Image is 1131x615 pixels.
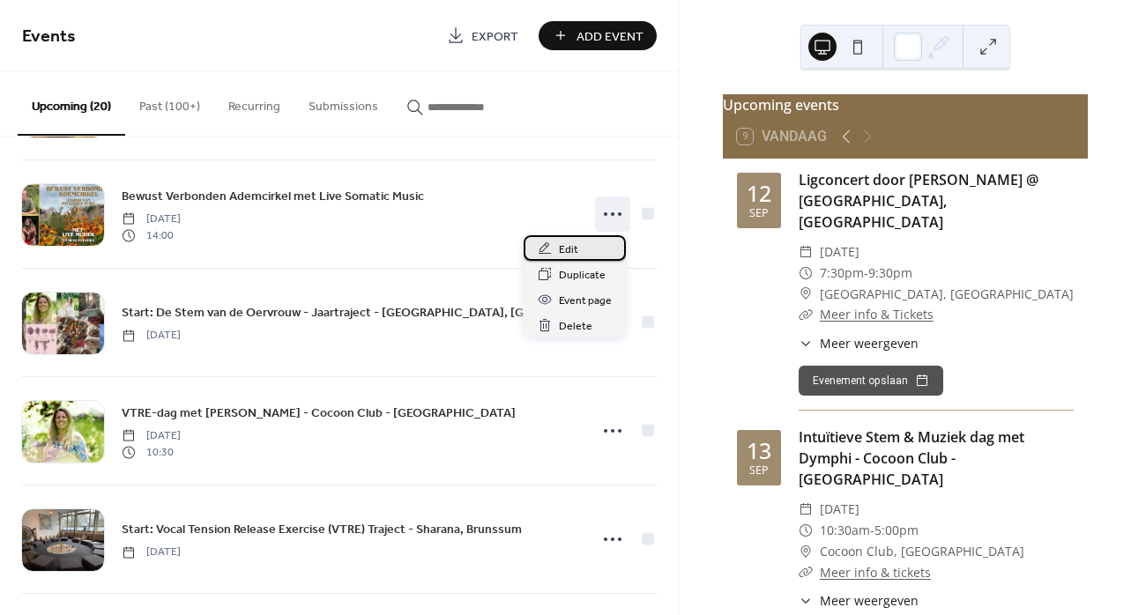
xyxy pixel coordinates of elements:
[122,211,181,227] span: [DATE]
[122,403,516,423] a: VTRE-dag met [PERSON_NAME] - Cocoon Club - [GEOGRAPHIC_DATA]
[799,541,813,562] div: ​
[22,19,76,54] span: Events
[122,521,522,539] span: Start: Vocal Tension Release Exercise (VTRE) Traject - Sharana, Brunssum
[799,591,813,610] div: ​
[870,520,874,541] span: -
[820,263,864,284] span: 7:30pm
[559,292,612,310] span: Event page
[820,241,859,263] span: [DATE]
[749,465,769,477] div: sep
[122,444,181,460] span: 10:30
[122,227,181,243] span: 14:00
[820,306,934,322] a: Meer info & Tickets
[799,304,813,325] div: ​
[799,263,813,284] div: ​
[820,541,1024,562] span: Cocoon Club, [GEOGRAPHIC_DATA]
[799,334,813,352] div: ​
[125,71,214,134] button: Past (100+)
[122,404,516,423] span: VTRE-dag met [PERSON_NAME] - Cocoon Club - [GEOGRAPHIC_DATA]
[122,519,522,539] a: Start: Vocal Tension Release Exercise (VTRE) Traject - Sharana, Brunssum
[294,71,392,134] button: Submissions
[799,284,813,305] div: ​
[820,499,859,520] span: [DATE]
[122,186,424,206] a: Bewust Verbonden Ademcirkel met Live Somatic Music
[820,520,870,541] span: 10:30am
[747,440,771,462] div: 13
[472,27,518,46] span: Export
[559,241,578,259] span: Edit
[799,562,813,583] div: ​
[799,427,1024,489] a: Intuïtieve Stem & Muziek dag met Dymphi - Cocoon Club - [GEOGRAPHIC_DATA]
[18,71,125,136] button: Upcoming (20)
[820,564,931,581] a: Meer info & tickets
[868,263,912,284] span: 9:30pm
[539,21,657,50] button: Add Event
[874,520,919,541] span: 5:00pm
[799,334,919,352] button: ​Meer weergeven
[122,328,181,344] span: [DATE]
[122,304,577,322] span: Start: De Stem van de Oervrouw - Jaartraject - [GEOGRAPHIC_DATA], [GEOGRAPHIC_DATA] ([GEOGRAPHIC_...
[799,520,813,541] div: ​
[122,188,424,206] span: Bewust Verbonden Ademcirkel met Live Somatic Music
[799,170,1038,232] a: Ligconcert door [PERSON_NAME] @ [GEOGRAPHIC_DATA], [GEOGRAPHIC_DATA]
[799,241,813,263] div: ​
[559,266,606,285] span: Duplicate
[559,317,592,336] span: Delete
[749,208,769,219] div: sep
[799,499,813,520] div: ​
[820,284,1074,305] span: [GEOGRAPHIC_DATA], [GEOGRAPHIC_DATA]
[434,21,532,50] a: Export
[122,428,181,444] span: [DATE]
[799,591,919,610] button: ​Meer weergeven
[214,71,294,134] button: Recurring
[723,94,1088,115] div: Upcoming events
[820,591,919,610] span: Meer weergeven
[122,545,181,560] span: [DATE]
[864,263,868,284] span: -
[747,182,771,204] div: 12
[122,302,577,322] a: Start: De Stem van de Oervrouw - Jaartraject - [GEOGRAPHIC_DATA], [GEOGRAPHIC_DATA] ([GEOGRAPHIC_...
[799,366,943,396] button: Evenement opslaan
[820,334,919,352] span: Meer weergeven
[577,27,644,46] span: Add Event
